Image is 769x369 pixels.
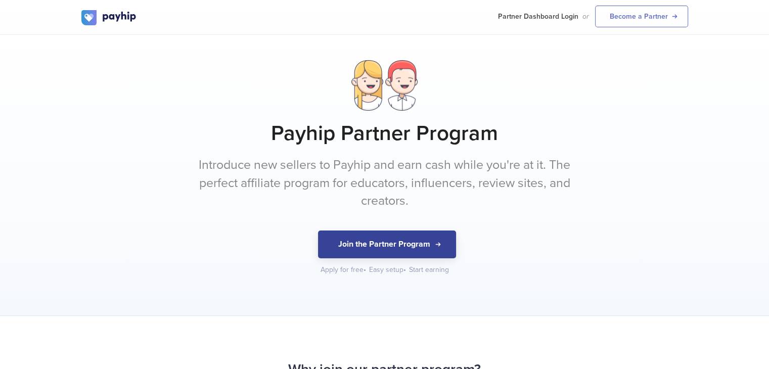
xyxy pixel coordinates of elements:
p: Introduce new sellers to Payhip and earn cash while you're at it. The perfect affiliate program f... [195,156,574,210]
img: logo.svg [81,10,137,25]
div: Easy setup [369,265,407,275]
span: • [364,265,366,274]
img: dude.png [385,60,418,111]
span: • [403,265,406,274]
div: Start earning [409,265,449,275]
button: Join the Partner Program [318,230,456,258]
a: Become a Partner [595,6,688,27]
img: lady.png [351,60,383,111]
div: Apply for free [321,265,367,275]
h1: Payhip Partner Program [81,121,688,146]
